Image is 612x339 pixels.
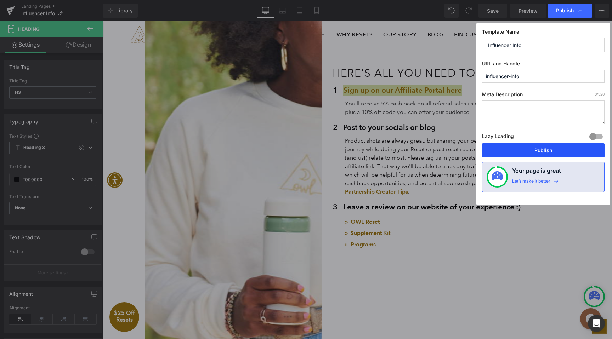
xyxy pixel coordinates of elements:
div: Open Intercom Messenger [588,315,605,332]
a: » Supplement Kit [243,208,288,215]
a: » OWL Reset [243,197,277,204]
div: Accessibility Menu [5,151,20,167]
a: » Programs [243,220,273,226]
button: Publish [482,143,605,157]
span: 0 [595,92,597,96]
span: » P [243,220,252,226]
label: URL and Handle [482,61,605,70]
img: onboarding-status.svg [492,171,503,183]
iframe: Gorgias live chat messenger [474,285,503,311]
h3: 3 [225,180,241,191]
h3: 2 [225,100,241,112]
span: /320 [595,92,605,96]
h4: Your page is great [512,166,561,178]
label: Meta Description [482,91,605,100]
div: $25 Off Resets [7,281,37,311]
label: Template Name [482,29,605,38]
p: Product shots are always great, but sharing your personal, authentic journey while doing your Res... [243,115,434,175]
span: $25 Off Resets [12,289,32,302]
span: Publish [556,7,574,14]
h3: Post to your socials or blog [241,100,434,112]
a: Sign up on our Affiliate Portal here [241,64,359,73]
h3: 1 [225,63,241,75]
p: You'll receive 5% cash back on all referral sales using your affiliate link, plus a 10% off code ... [243,78,434,95]
h3: Leave a review on our website of your experience :) [241,180,434,191]
h2: Here's all you need to do [230,44,467,60]
label: Lazy Loading [482,132,514,143]
div: Let’s make it better [512,178,550,188]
